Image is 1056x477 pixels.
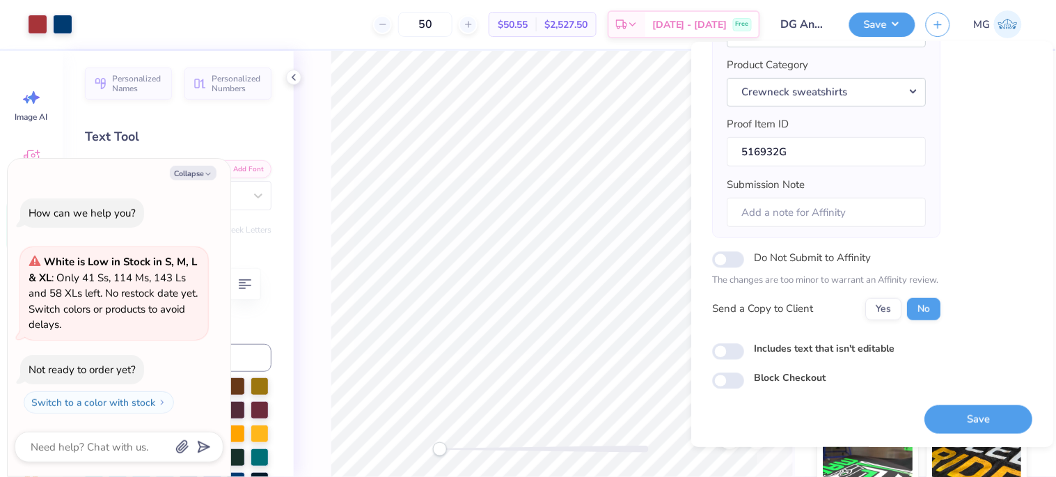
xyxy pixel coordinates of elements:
label: Proof Item ID [727,116,789,132]
span: : Only 41 Ss, 114 Ms, 143 Ls and 58 XLs left. No restock date yet. Switch colors or products to a... [29,255,198,331]
div: Text Tool [85,127,271,146]
button: Crewneck sweatshirts [727,78,926,107]
button: Add Font [214,160,271,178]
label: Includes text that isn't editable [754,341,895,356]
button: Save [849,13,915,37]
span: $50.55 [498,17,528,32]
span: MG [974,17,991,33]
p: The changes are too minor to warrant an Affinity review. [712,274,940,288]
button: Personalized Numbers [184,68,271,100]
input: Untitled Design [771,10,839,38]
button: Yes [865,298,901,320]
span: Personalized Numbers [212,74,263,93]
div: How can we help you? [29,206,136,220]
span: Image AI [15,111,48,123]
span: Free [736,19,749,29]
button: Save [924,405,1032,434]
button: Personalized Names [85,68,172,100]
strong: White is Low in Stock in S, M, L & XL [29,255,197,285]
img: Michael Galon [994,10,1022,38]
div: Accessibility label [433,442,447,456]
a: MG [968,10,1028,38]
span: $2,527.50 [544,17,588,32]
label: Submission Note [727,177,805,193]
label: Block Checkout [754,370,826,385]
input: – – [398,12,452,37]
span: Personalized Names [112,74,164,93]
button: Collapse [170,166,216,180]
input: Add a note for Affinity [727,198,926,228]
img: Switch to a color with stock [158,398,166,407]
label: Do Not Submit to Affinity [754,249,871,267]
label: Product Category [727,57,808,73]
div: Send a Copy to Client [712,301,813,317]
button: No [907,298,940,320]
button: Delta Gamma [727,19,926,47]
div: Not ready to order yet? [29,363,136,377]
button: Switch to a color with stock [24,391,174,414]
span: [DATE] - [DATE] [652,17,727,32]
